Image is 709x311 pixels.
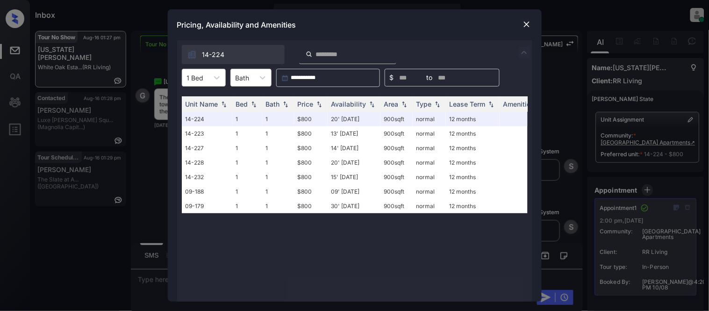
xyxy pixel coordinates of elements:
[262,170,294,184] td: 1
[328,126,380,141] td: 13' [DATE]
[294,126,328,141] td: $800
[202,50,225,60] span: 14-224
[294,170,328,184] td: $800
[262,155,294,170] td: 1
[294,141,328,155] td: $800
[380,112,413,126] td: 900 sqft
[487,101,496,108] img: sorting
[413,112,446,126] td: normal
[262,126,294,141] td: 1
[450,100,486,108] div: Lease Term
[182,199,232,213] td: 09-179
[315,101,324,108] img: sorting
[262,141,294,155] td: 1
[294,184,328,199] td: $800
[306,50,313,58] img: icon-zuma
[219,101,229,108] img: sorting
[384,100,399,108] div: Area
[413,170,446,184] td: normal
[294,112,328,126] td: $800
[182,141,232,155] td: 14-227
[262,199,294,213] td: 1
[380,170,413,184] td: 900 sqft
[232,112,262,126] td: 1
[328,155,380,170] td: 20' [DATE]
[380,126,413,141] td: 900 sqft
[427,72,433,83] span: to
[416,100,432,108] div: Type
[232,199,262,213] td: 1
[446,199,500,213] td: 12 months
[446,155,500,170] td: 12 months
[182,170,232,184] td: 14-232
[328,170,380,184] td: 15' [DATE]
[281,101,290,108] img: sorting
[328,112,380,126] td: 20' [DATE]
[262,112,294,126] td: 1
[413,155,446,170] td: normal
[522,20,531,29] img: close
[249,101,258,108] img: sorting
[446,170,500,184] td: 12 months
[187,50,197,59] img: icon-zuma
[232,141,262,155] td: 1
[446,126,500,141] td: 12 months
[380,155,413,170] td: 900 sqft
[400,101,409,108] img: sorting
[413,126,446,141] td: normal
[266,100,280,108] div: Bath
[232,126,262,141] td: 1
[182,184,232,199] td: 09-188
[446,141,500,155] td: 12 months
[433,101,442,108] img: sorting
[182,155,232,170] td: 14-228
[262,184,294,199] td: 1
[328,199,380,213] td: 30' [DATE]
[298,100,314,108] div: Price
[182,112,232,126] td: 14-224
[232,155,262,170] td: 1
[328,184,380,199] td: 09' [DATE]
[380,184,413,199] td: 900 sqft
[503,100,535,108] div: Amenities
[446,184,500,199] td: 12 months
[367,101,377,108] img: sorting
[413,184,446,199] td: normal
[331,100,366,108] div: Availability
[380,199,413,213] td: 900 sqft
[380,141,413,155] td: 900 sqft
[446,112,500,126] td: 12 months
[413,141,446,155] td: normal
[186,100,218,108] div: Unit Name
[413,199,446,213] td: normal
[236,100,248,108] div: Bed
[294,155,328,170] td: $800
[182,126,232,141] td: 14-223
[232,170,262,184] td: 1
[168,9,542,40] div: Pricing, Availability and Amenities
[390,72,394,83] span: $
[232,184,262,199] td: 1
[294,199,328,213] td: $800
[328,141,380,155] td: 14' [DATE]
[519,47,530,58] img: icon-zuma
